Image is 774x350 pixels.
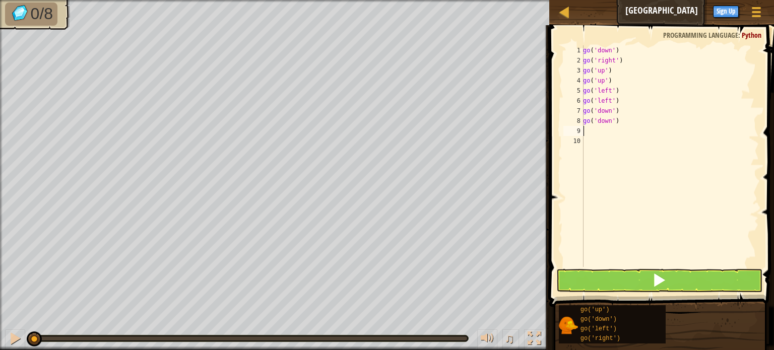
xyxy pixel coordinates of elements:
[580,335,620,342] span: go('right')
[563,65,584,76] div: 3
[580,306,610,313] span: go('up')
[502,329,520,350] button: ♫
[563,116,584,126] div: 8
[563,45,584,55] div: 1
[738,30,742,40] span: :
[580,325,617,332] span: go('left')
[563,55,584,65] div: 2
[742,30,761,40] span: Python
[580,316,617,323] span: go('down')
[713,6,739,18] button: Sign Up
[524,329,544,350] button: Toggle fullscreen
[5,329,25,350] button: Ctrl + P: Pause
[563,76,584,86] div: 4
[563,126,584,136] div: 9
[563,86,584,96] div: 5
[556,269,762,292] button: Shift+Enter: Run current code.
[559,316,578,335] img: portrait.png
[5,3,57,26] li: Collect the gems.
[563,106,584,116] div: 7
[563,96,584,106] div: 6
[744,2,769,26] button: Show game menu
[663,30,738,40] span: Programming language
[477,329,497,350] button: Adjust volume
[31,5,53,23] span: 0/8
[563,136,584,146] div: 10
[504,331,514,346] span: ♫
